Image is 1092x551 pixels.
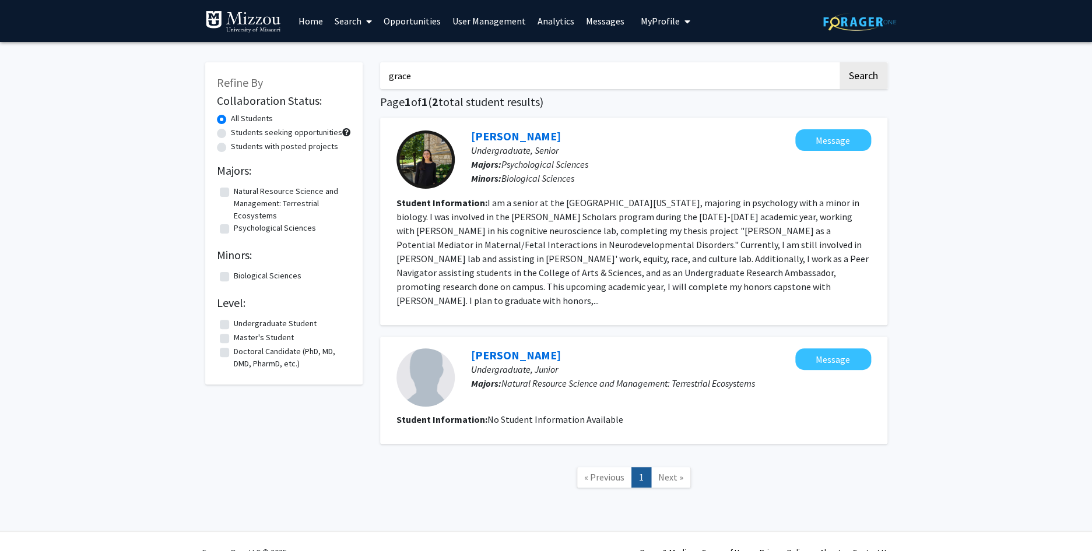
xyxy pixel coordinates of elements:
[217,248,351,262] h2: Minors:
[580,1,630,41] a: Messages
[217,94,351,108] h2: Collaboration Status:
[234,270,301,282] label: Biological Sciences
[9,499,50,542] iframe: Chat
[234,317,317,330] label: Undergraduate Student
[217,296,351,310] h2: Level:
[641,15,680,27] span: My Profile
[840,62,887,89] button: Search
[422,94,428,109] span: 1
[584,471,624,483] span: « Previous
[501,172,574,184] span: Biological Sciences
[380,455,887,503] nav: Page navigation
[380,62,838,89] input: Search Keywords
[501,377,755,389] span: Natural Resource Science and Management: Terrestrial Ecosystems
[396,414,487,425] b: Student Information:
[471,129,561,143] a: [PERSON_NAME]
[532,1,580,41] a: Analytics
[471,158,501,170] b: Majors:
[234,331,294,344] label: Master's Student
[234,185,348,222] label: Natural Resource Science and Management: Terrestrial Ecosystems
[795,129,871,151] button: Message Olivia Smith
[396,197,487,209] b: Student Information:
[577,467,632,488] a: Previous Page
[471,377,501,389] b: Majors:
[447,1,532,41] a: User Management
[823,13,896,31] img: ForagerOne Logo
[234,222,316,234] label: Psychological Sciences
[471,348,561,362] a: [PERSON_NAME]
[631,467,651,488] a: 1
[795,348,871,370] button: Message Olivia Nelson
[651,467,691,488] a: Next Page
[329,1,378,41] a: Search
[205,10,281,34] img: University of Missouri Logo
[217,75,263,90] span: Refine By
[396,197,869,306] fg-read-more: I am a senior at the [GEOGRAPHIC_DATA][US_STATE], majoring in psychology with a minor in biology....
[471,172,501,184] b: Minors:
[378,1,447,41] a: Opportunities
[231,140,338,153] label: Students with posted projects
[501,158,588,170] span: Psychological Sciences
[231,126,342,139] label: Students seeking opportunities
[380,95,887,109] h1: Page of ( total student results)
[471,144,559,156] span: Undergraduate, Senior
[405,94,411,109] span: 1
[293,1,329,41] a: Home
[471,363,558,375] span: Undergraduate, Junior
[658,471,683,483] span: Next »
[231,112,273,125] label: All Students
[234,345,348,370] label: Doctoral Candidate (PhD, MD, DMD, PharmD, etc.)
[487,414,623,425] span: No Student Information Available
[432,94,438,109] span: 2
[217,164,351,178] h2: Majors:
